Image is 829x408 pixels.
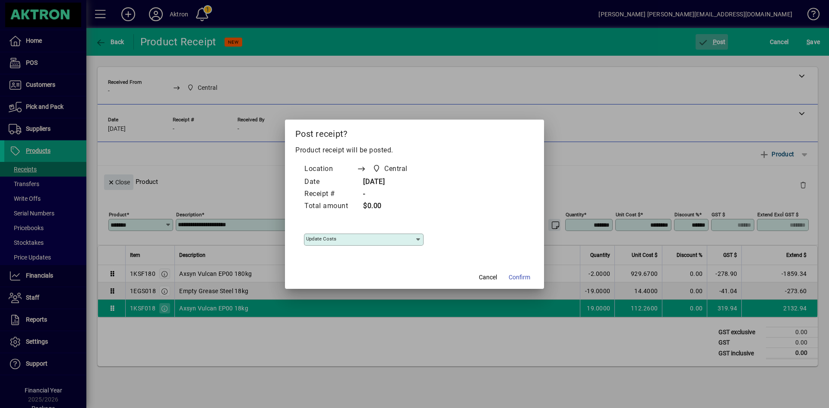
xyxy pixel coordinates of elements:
[295,145,534,155] p: Product receipt will be posted.
[357,176,424,188] td: [DATE]
[285,120,544,145] h2: Post receipt?
[505,270,534,285] button: Confirm
[370,163,411,175] span: Central
[306,236,336,242] mat-label: Update costs
[509,273,530,282] span: Confirm
[304,188,357,200] td: Receipt #
[304,176,357,188] td: Date
[357,200,424,212] td: $0.00
[357,188,424,200] td: -
[474,270,502,285] button: Cancel
[479,273,497,282] span: Cancel
[304,200,357,212] td: Total amount
[304,162,357,176] td: Location
[384,164,408,174] span: Central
